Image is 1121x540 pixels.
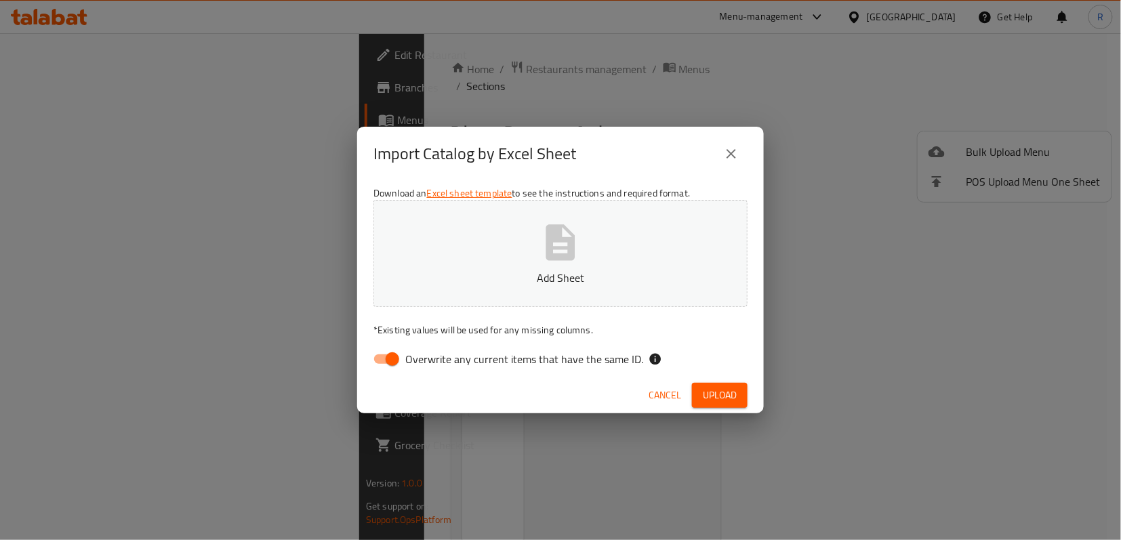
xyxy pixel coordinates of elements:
a: Excel sheet template [427,184,512,202]
button: close [715,138,748,170]
span: Cancel [649,387,681,404]
svg: If the overwrite option isn't selected, then the items that match an existing ID will be ignored ... [649,352,662,366]
p: Add Sheet [394,270,727,286]
button: Upload [692,383,748,408]
span: Upload [703,387,737,404]
div: Download an to see the instructions and required format. [357,181,764,377]
button: Cancel [643,383,687,408]
button: Add Sheet [373,200,748,307]
h2: Import Catalog by Excel Sheet [373,143,576,165]
p: Existing values will be used for any missing columns. [373,323,748,337]
span: Overwrite any current items that have the same ID. [405,351,643,367]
